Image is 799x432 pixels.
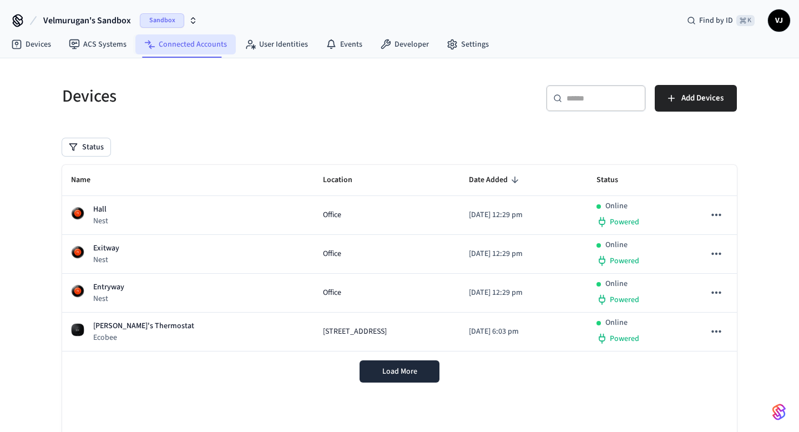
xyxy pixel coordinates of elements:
[382,366,417,377] span: Load More
[596,172,633,189] span: Status
[681,91,724,106] span: Add Devices
[323,172,367,189] span: Location
[736,15,755,26] span: ⌘ K
[93,243,119,254] p: Exitway
[71,284,84,298] img: nest_learning_thermostat
[62,138,110,156] button: Status
[323,326,387,338] span: [STREET_ADDRESS]
[605,317,628,329] p: Online
[699,15,733,26] span: Find by ID
[93,332,194,343] p: Ecobee
[140,13,184,28] span: Sandbox
[135,34,236,54] a: Connected Accounts
[605,200,628,212] p: Online
[93,215,108,227] p: Nest
[323,248,341,260] span: Office
[678,11,763,31] div: Find by ID⌘ K
[2,34,60,54] a: Devices
[610,255,639,267] span: Powered
[93,320,194,332] p: [PERSON_NAME]'s Thermostat
[469,326,579,338] p: [DATE] 6:03 pm
[469,248,579,260] p: [DATE] 12:29 pm
[323,287,341,299] span: Office
[438,34,498,54] a: Settings
[93,282,124,293] p: Entryway
[605,239,628,251] p: Online
[93,293,124,304] p: Nest
[71,245,84,259] img: nest_learning_thermostat
[93,204,108,215] p: Hall
[768,9,790,32] button: VJ
[60,34,135,54] a: ACS Systems
[610,294,639,305] span: Powered
[62,85,393,108] h5: Devices
[469,209,579,221] p: [DATE] 12:29 pm
[71,323,84,336] img: ecobee_lite_3
[317,34,371,54] a: Events
[605,278,628,290] p: Online
[71,172,105,189] span: Name
[43,14,131,27] span: Velmurugan's Sandbox
[772,403,786,421] img: SeamLogoGradient.69752ec5.svg
[236,34,317,54] a: User Identities
[610,217,639,228] span: Powered
[71,207,84,220] img: nest_learning_thermostat
[93,254,119,265] p: Nest
[360,360,439,383] button: Load More
[469,172,522,189] span: Date Added
[769,11,789,31] span: VJ
[469,287,579,299] p: [DATE] 12:29 pm
[655,85,737,112] button: Add Devices
[323,209,341,221] span: Office
[371,34,438,54] a: Developer
[62,165,737,351] table: sticky table
[610,333,639,344] span: Powered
